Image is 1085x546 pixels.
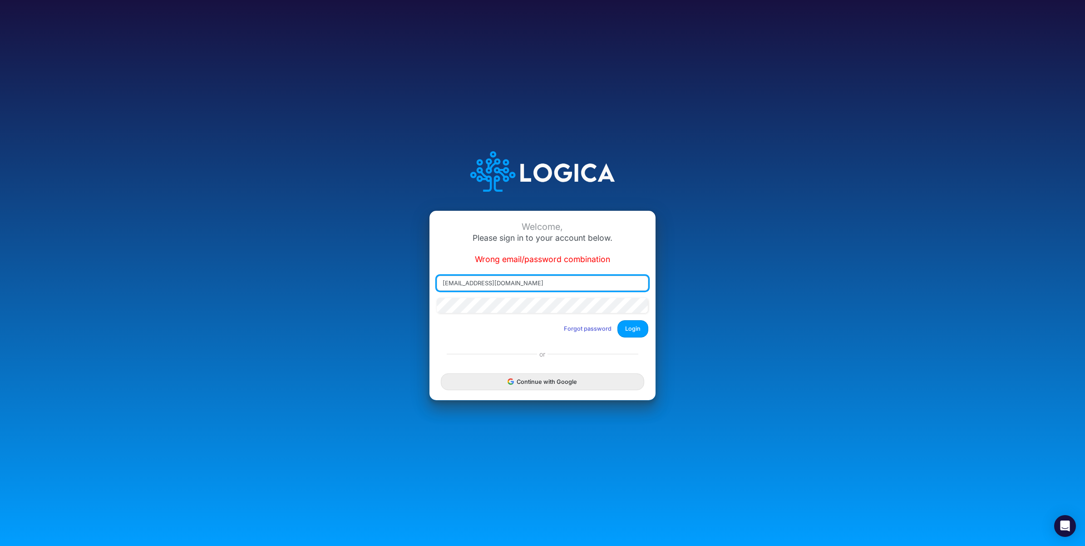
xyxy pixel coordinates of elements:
[441,373,644,390] button: Continue with Google
[437,276,648,291] input: Email
[558,321,617,336] button: Forgot password
[1054,515,1076,537] div: Open Intercom Messenger
[475,254,610,264] span: Wrong email/password combination
[617,320,648,337] button: Login
[473,233,612,243] span: Please sign in to your account below.
[437,222,648,232] div: Welcome,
